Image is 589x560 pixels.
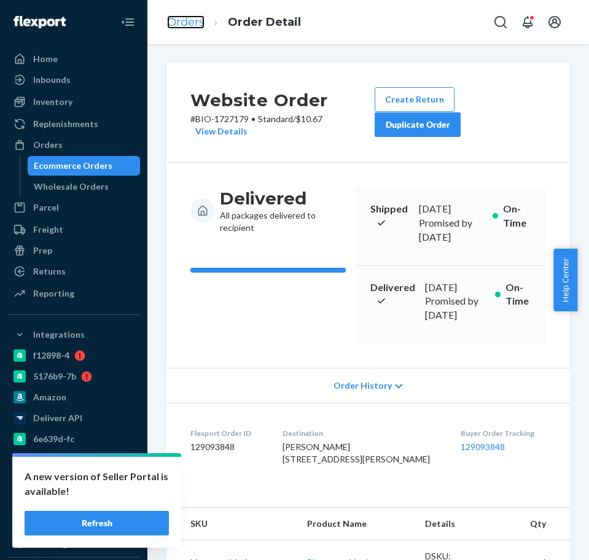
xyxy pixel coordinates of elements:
h2: Website Order [190,87,375,113]
span: [PERSON_NAME] [STREET_ADDRESS][PERSON_NAME] [283,441,430,464]
a: Wholesale Orders [28,177,141,196]
div: [DATE] [419,202,483,216]
th: Qty [504,508,571,540]
a: Deliverr API [7,408,140,428]
a: pulsetto [7,450,140,470]
div: f12898-4 [33,349,69,362]
p: On-Time [503,202,531,230]
a: Inventory [7,92,140,112]
a: Amazon [7,387,140,407]
button: Refresh [25,511,169,535]
p: On-Time [505,281,531,309]
div: [DATE] [425,281,485,295]
div: Inventory [33,96,72,108]
a: a76299-82 [7,492,140,511]
span: • [251,114,255,124]
a: gnzsuz-v5 [7,471,140,491]
button: Integrations [7,325,140,344]
div: Parcel [33,201,59,214]
button: Duplicate Order [375,112,461,137]
dt: Destination [283,428,442,438]
button: Help Center [553,249,577,311]
button: Close Navigation [115,10,140,34]
div: Prep [33,244,52,257]
ol: breadcrumbs [157,4,311,41]
div: Orders [33,139,63,151]
dt: Buyer Order Tracking [461,428,546,438]
p: Promised by [DATE] [425,294,485,322]
a: Orders [7,135,140,155]
h3: Delivered [220,187,346,209]
a: Freight [7,220,140,239]
a: Ecommerce Orders [28,156,141,176]
div: All packages delivered to recipient [220,187,346,234]
img: Flexport logo [14,16,66,28]
a: Prep [7,241,140,260]
p: Shipped [370,202,409,230]
a: [PERSON_NAME] [7,513,140,532]
a: Orders [167,15,205,29]
div: Ecommerce Orders [34,160,112,172]
button: Open notifications [515,10,540,34]
a: Returns [7,262,140,281]
span: Order History [334,379,392,392]
button: Create Return [375,87,454,112]
a: Inbounds [7,70,140,90]
div: Wholesale Orders [34,181,109,193]
p: Promised by [DATE] [419,216,483,244]
a: f12898-4 [7,346,140,365]
div: Inbounds [33,74,71,86]
button: Open Search Box [488,10,513,34]
div: Freight [33,224,63,236]
th: Details [415,508,504,540]
div: Amazon [33,391,66,403]
th: SKU [166,508,297,540]
div: Duplicate Order [385,119,450,131]
div: Returns [33,265,66,278]
a: 129093848 [461,441,505,452]
a: Add Integration [7,537,140,552]
div: 6e639d-fc [33,433,74,445]
a: Home [7,49,140,69]
a: Order Detail [228,15,301,29]
div: Replenishments [33,118,98,130]
div: 5176b9-7b [33,370,76,383]
a: 5176b9-7b [7,367,140,386]
button: View Details [190,125,248,138]
a: 6e639d-fc [7,429,140,449]
dd: 129093848 [190,441,263,453]
a: Parcel [7,198,140,217]
button: Open account menu [542,10,567,34]
a: Reporting [7,284,140,303]
div: Reporting [33,287,74,300]
div: Home [33,53,58,65]
p: Delivered [370,281,415,309]
a: Replenishments [7,114,140,134]
th: Product Name [297,508,415,540]
p: # BIO-1727179 / $10.67 [190,113,375,138]
span: Standard [258,114,293,124]
dt: Flexport Order ID [190,428,263,438]
p: A new version of Seller Portal is available! [25,469,169,499]
div: Integrations [33,329,85,341]
div: Deliverr API [33,412,82,424]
